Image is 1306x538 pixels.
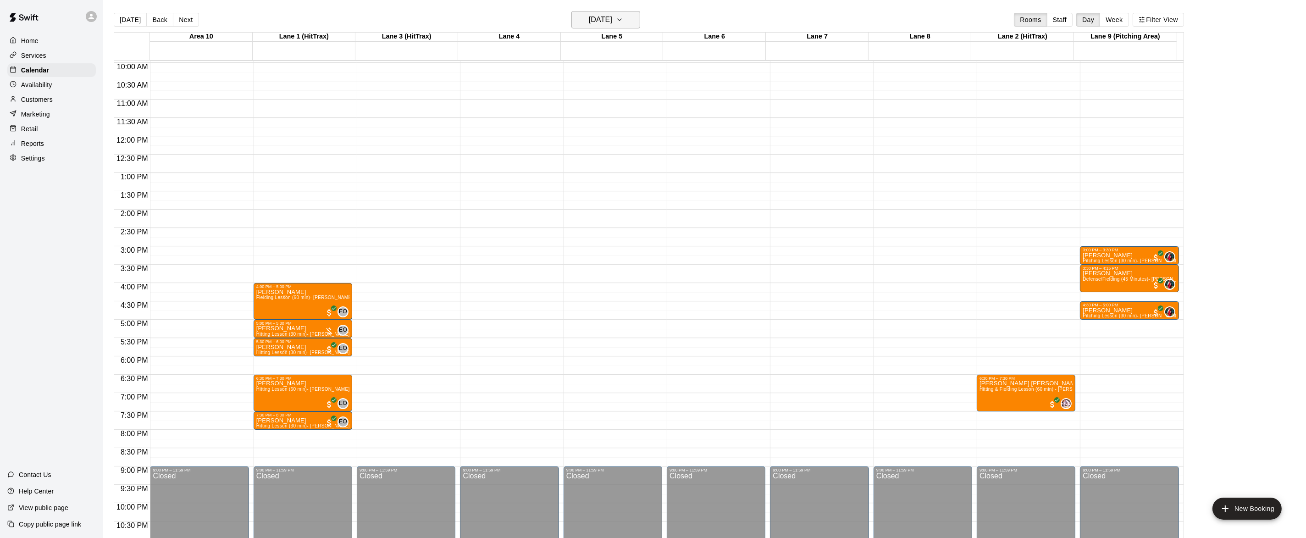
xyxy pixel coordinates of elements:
[118,246,150,254] span: 3:00 PM
[146,13,173,27] button: Back
[1047,13,1073,27] button: Staff
[21,80,52,89] p: Availability
[115,118,150,126] span: 11:30 AM
[256,387,350,392] span: Hitting Lesson (60 min)- [PERSON_NAME]
[21,110,50,119] p: Marketing
[1080,265,1179,292] div: 3:30 PM – 4:15 PM: Defense/Fielding (45 Minutes)- Kyle Bunn
[773,468,866,472] div: 9:00 PM – 11:59 PM
[1083,266,1176,271] div: 3:30 PM – 4:15 PM
[766,33,869,41] div: Lane 7
[1080,246,1179,265] div: 3:00 PM – 3:30 PM: Pitching Lesson (30 min)- Kyle Bunn
[253,33,355,41] div: Lane 1 (HitTrax)
[7,107,96,121] a: Marketing
[1048,400,1057,409] span: All customers have paid
[115,63,150,71] span: 10:00 AM
[1151,281,1161,290] span: All customers have paid
[118,210,150,217] span: 2:00 PM
[670,468,763,472] div: 9:00 PM – 11:59 PM
[325,345,334,354] span: All customers have paid
[663,33,766,41] div: Lane 6
[589,13,612,26] h6: [DATE]
[21,124,38,133] p: Retail
[463,468,556,472] div: 9:00 PM – 11:59 PM
[339,417,347,427] span: EO
[355,33,458,41] div: Lane 3 (HitTrax)
[341,325,349,336] span: Eric Opelski
[256,332,350,337] span: Hitting Lesson (30 min)- [PERSON_NAME]
[7,63,96,77] div: Calendar
[1168,251,1175,262] span: Kyle Bunn
[115,81,150,89] span: 10:30 AM
[1151,253,1161,262] span: All customers have paid
[254,375,352,411] div: 6:30 PM – 7:30 PM: Hitting Lesson (60 min)- Eric Opelski
[979,387,1098,392] span: Hitting & Fielding Lesson (60 min) - [PERSON_NAME]
[7,151,96,165] a: Settings
[153,468,246,472] div: 9:00 PM – 11:59 PM
[1083,303,1176,307] div: 4:30 PM – 5:00 PM
[256,423,350,428] span: Hitting Lesson (30 min)- [PERSON_NAME]
[114,155,150,162] span: 12:30 PM
[869,33,971,41] div: Lane 8
[338,343,349,354] div: Eric Opelski
[1062,399,1071,408] img: Michael Johnson
[118,356,150,364] span: 6:00 PM
[1083,468,1176,472] div: 9:00 PM – 11:59 PM
[1151,308,1161,317] span: All customers have paid
[1164,306,1175,317] div: Kyle Bunn
[118,265,150,272] span: 3:30 PM
[566,468,659,472] div: 9:00 PM – 11:59 PM
[150,33,253,41] div: Area 10
[256,339,349,344] div: 5:30 PM – 6:00 PM
[7,93,96,106] a: Customers
[1083,313,1179,318] span: Pitching Lesson (30 min)- [PERSON_NAME]
[338,416,349,427] div: Eric Opelski
[118,411,150,419] span: 7:30 PM
[118,466,150,474] span: 9:00 PM
[1014,13,1047,27] button: Rooms
[339,399,347,408] span: EO
[118,301,150,309] span: 4:30 PM
[19,503,68,512] p: View public page
[21,36,39,45] p: Home
[114,521,150,529] span: 10:30 PM
[254,320,352,338] div: 5:00 PM – 5:30 PM: Maddox Dawsey
[254,283,352,320] div: 4:00 PM – 5:00 PM: Sutton Reid
[114,136,150,144] span: 12:00 PM
[1168,306,1175,317] span: Kyle Bunn
[21,139,44,148] p: Reports
[338,325,349,336] div: Eric Opelski
[173,13,199,27] button: Next
[1074,33,1177,41] div: Lane 9 (Pitching Area)
[325,308,334,317] span: All customers have paid
[118,228,150,236] span: 2:30 PM
[7,49,96,62] a: Services
[341,398,349,409] span: Eric Opelski
[360,468,453,472] div: 9:00 PM – 11:59 PM
[118,338,150,346] span: 5:30 PM
[1164,279,1175,290] div: Kyle Bunn
[21,154,45,163] p: Settings
[19,487,54,496] p: Help Center
[338,398,349,409] div: Eric Opelski
[118,448,150,456] span: 8:30 PM
[21,51,46,60] p: Services
[256,295,353,300] span: Fielding Lesson (60 min)- [PERSON_NAME]
[256,468,349,472] div: 9:00 PM – 11:59 PM
[561,33,664,41] div: Lane 5
[254,338,352,356] div: 5:30 PM – 6:00 PM: Wyatt Williams
[1083,248,1176,252] div: 3:00 PM – 3:30 PM
[979,376,1073,381] div: 6:30 PM – 7:30 PM
[118,393,150,401] span: 7:00 PM
[458,33,561,41] div: Lane 4
[115,100,150,107] span: 11:00 AM
[1064,398,1072,409] span: Michael Johnson
[325,418,334,427] span: All customers have paid
[19,520,81,529] p: Copy public page link
[341,343,349,354] span: Eric Opelski
[1083,277,1191,282] span: Defense/Fielding (45 Minutes)- [PERSON_NAME]
[971,33,1074,41] div: Lane 2 (HitTrax)
[7,34,96,48] div: Home
[118,485,150,493] span: 9:30 PM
